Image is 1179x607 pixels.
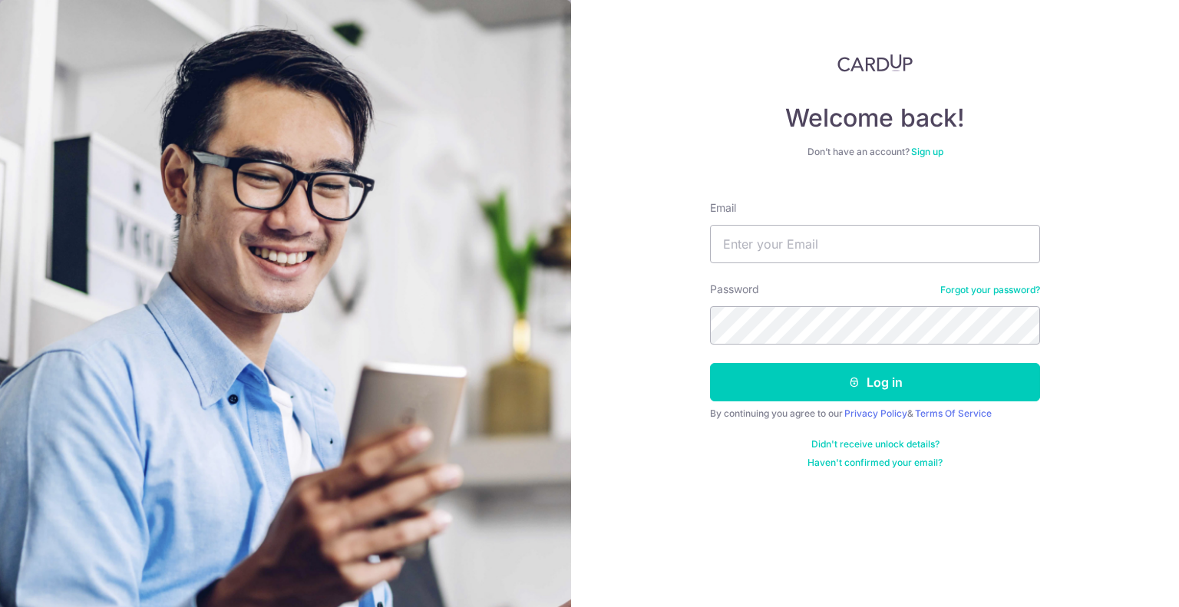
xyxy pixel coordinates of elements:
[710,200,736,216] label: Email
[710,407,1040,420] div: By continuing you agree to our &
[710,225,1040,263] input: Enter your Email
[940,284,1040,296] a: Forgot your password?
[837,54,913,72] img: CardUp Logo
[710,363,1040,401] button: Log in
[811,438,940,450] a: Didn't receive unlock details?
[807,457,943,469] a: Haven't confirmed your email?
[710,103,1040,134] h4: Welcome back!
[911,146,943,157] a: Sign up
[710,146,1040,158] div: Don’t have an account?
[844,407,907,419] a: Privacy Policy
[710,282,759,297] label: Password
[915,407,992,419] a: Terms Of Service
